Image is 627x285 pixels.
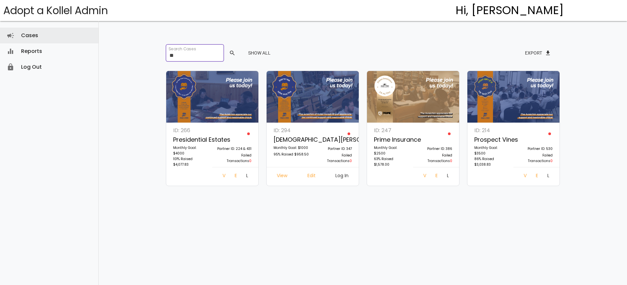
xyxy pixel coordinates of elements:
p: Presidential Estates [173,135,209,145]
a: Partner ID: 530 Failed Transactions0 [513,126,556,167]
a: Partner ID: 224 & 431 Failed Transactions0 [212,126,255,167]
span: 0 [249,158,251,163]
p: 95% Raised $958.50 [274,152,309,158]
p: Failed Transactions [517,153,553,164]
span: 0 [450,158,452,163]
a: Edit [229,171,241,182]
a: View [272,171,293,182]
img: m2rtgvokWC.7R2UyFl5oW.jpg [267,71,359,123]
span: 0 [350,158,352,163]
a: Edit [302,171,321,182]
span: 0 [550,158,553,163]
p: 86% Raised $3,038.83 [474,156,510,167]
a: ID: 247 Prime Insurance Monthly Goal: $2500 63% Raised $1,578.00 [370,126,413,171]
a: Log In [542,171,555,182]
a: ID: 294 [DEMOGRAPHIC_DATA][PERSON_NAME] Monthly Goal: $1000 95% Raised $958.50 [270,126,313,167]
p: Partner ID: 347 [316,146,352,153]
p: Partner ID: 224 & 431 [216,146,251,153]
p: 63% Raised $1,578.00 [374,156,409,167]
i: campaign [7,28,14,43]
a: Log In [330,171,354,182]
p: Partner ID: 530 [517,146,553,153]
img: wUViOcx39X.Upjy9d4hAb.jpg [166,71,259,123]
p: Prospect Vines [474,135,510,145]
p: Monthly Goal: $2500 [374,145,409,156]
p: [DEMOGRAPHIC_DATA][PERSON_NAME] [274,135,309,145]
button: Show All [243,47,276,59]
a: Log In [442,171,454,182]
p: Failed Transactions [316,153,352,164]
img: h6Qi5Y94qX.f9LurqMhCj.jpg [367,71,459,123]
p: ID: 294 [274,126,309,135]
p: Monthly Goal: $1000 [274,145,309,152]
a: View [217,171,229,182]
p: Partner ID: 386 [417,146,452,153]
i: equalizer [7,43,14,59]
a: Partner ID: 386 Failed Transactions0 [413,126,456,167]
a: View [518,171,531,182]
p: ID: 266 [173,126,209,135]
a: ID: 266 Presidential Estates Monthly Goal: $4000 101% Raised $4,077.83 [170,126,212,171]
p: Monthly Goal: $4000 [173,145,209,156]
a: Partner ID: 347 Failed Transactions0 [313,126,355,167]
button: search [224,47,240,59]
p: Failed Transactions [216,153,251,164]
a: Log In [241,171,253,182]
a: Edit [531,171,542,182]
p: 101% Raised $4,077.83 [173,156,209,167]
p: Monthly Goal: $3500 [474,145,510,156]
a: ID: 214 Prospect Vines Monthly Goal: $3500 86% Raised $3,038.83 [471,126,513,171]
p: Prime Insurance [374,135,409,145]
span: file_download [545,47,551,59]
p: ID: 214 [474,126,510,135]
img: 5RTok4ygIa.gjNIwRT3Uc.jpg [467,71,560,123]
p: Failed Transactions [417,153,452,164]
i: lock [7,59,14,75]
span: search [229,47,236,59]
a: View [418,171,430,182]
p: ID: 247 [374,126,409,135]
button: Exportfile_download [520,47,557,59]
h4: Hi, [PERSON_NAME] [456,4,564,17]
a: Edit [430,171,442,182]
